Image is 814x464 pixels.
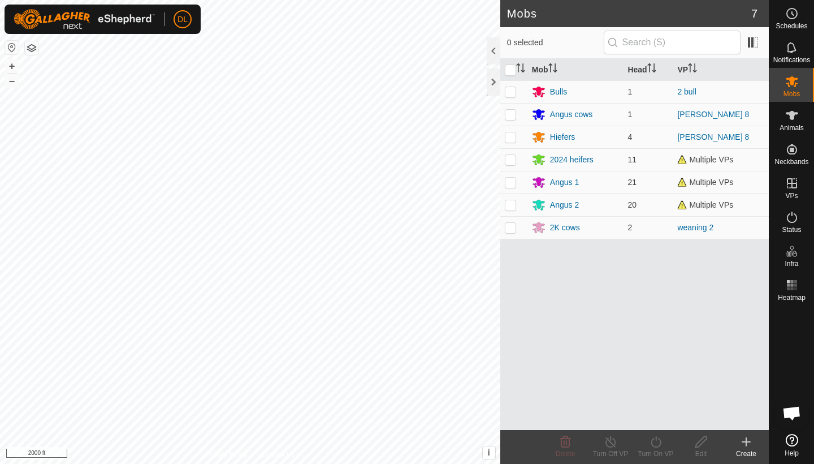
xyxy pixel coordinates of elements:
span: 20 [627,200,637,209]
a: weaning 2 [677,223,713,232]
div: Bulls [550,86,567,98]
span: Neckbands [774,158,808,165]
div: Hiefers [550,131,575,143]
div: Angus cows [550,109,592,121]
div: Turn Off VP [588,449,633,459]
span: 2 [627,223,632,232]
div: Angus 2 [550,199,579,211]
div: 2024 heifers [550,154,594,166]
span: 1 [627,87,632,96]
span: Multiple VPs [677,200,733,209]
span: Heatmap [778,294,806,301]
span: Schedules [776,23,807,29]
span: Status [782,226,801,233]
span: 21 [627,178,637,187]
th: Head [623,59,673,81]
span: VPs [785,192,798,199]
span: i [488,448,490,457]
img: Gallagher Logo [14,9,155,29]
button: + [5,59,19,73]
span: 7 [751,5,757,22]
span: Mobs [783,91,800,97]
button: Map Layers [25,41,38,55]
span: Help [785,450,799,457]
p-sorticon: Activate to sort [548,65,557,74]
span: Notifications [773,57,810,63]
span: 1 [627,110,632,119]
a: 2 bull [677,87,696,96]
div: Turn On VP [633,449,678,459]
span: Multiple VPs [677,155,733,164]
a: Contact Us [261,449,295,459]
span: 0 selected [507,37,604,49]
span: Animals [780,124,804,131]
p-sorticon: Activate to sort [647,65,656,74]
span: DL [177,14,188,25]
th: VP [673,59,769,81]
span: 4 [627,132,632,141]
p-sorticon: Activate to sort [688,65,697,74]
span: Infra [785,260,798,267]
a: Privacy Policy [205,449,248,459]
span: Multiple VPs [677,178,733,187]
a: [PERSON_NAME] 8 [677,132,749,141]
button: i [483,446,495,459]
span: Delete [556,450,575,458]
th: Mob [527,59,624,81]
div: 2K cows [550,222,580,234]
button: Reset Map [5,41,19,54]
div: Edit [678,449,724,459]
div: Create [724,449,769,459]
a: Help [769,429,814,461]
span: 11 [627,155,637,164]
a: [PERSON_NAME] 8 [677,110,749,119]
div: Open chat [775,396,809,430]
div: Angus 1 [550,177,579,188]
input: Search (S) [604,31,741,54]
p-sorticon: Activate to sort [516,65,525,74]
h2: Mobs [507,7,751,20]
button: – [5,74,19,88]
